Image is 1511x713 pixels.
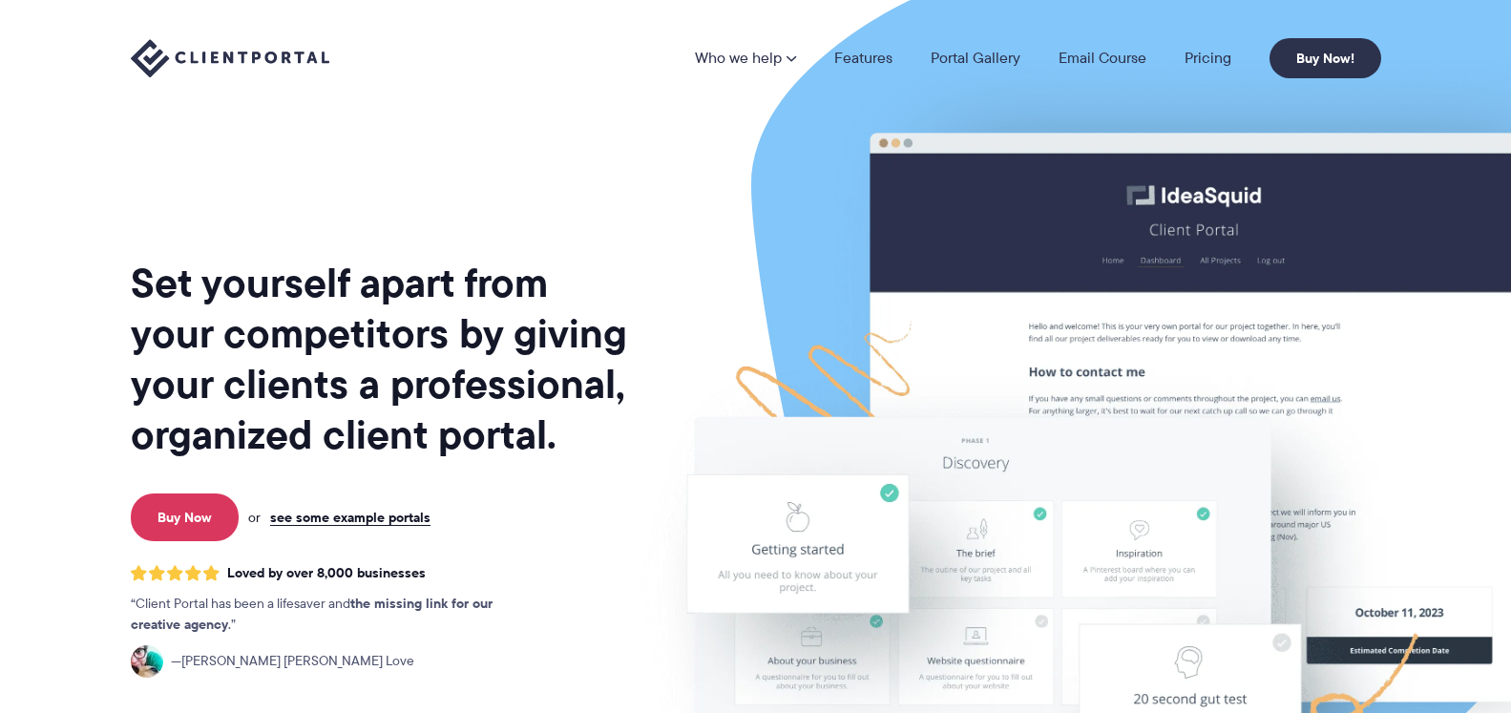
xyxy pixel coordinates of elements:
[695,51,796,66] a: Who we help
[131,258,631,460] h1: Set yourself apart from your competitors by giving your clients a professional, organized client ...
[171,651,414,672] span: [PERSON_NAME] [PERSON_NAME] Love
[1185,51,1231,66] a: Pricing
[131,594,532,636] p: Client Portal has been a lifesaver and .
[131,593,493,635] strong: the missing link for our creative agency
[227,565,426,581] span: Loved by over 8,000 businesses
[1059,51,1146,66] a: Email Course
[834,51,892,66] a: Features
[248,509,261,526] span: or
[131,493,239,541] a: Buy Now
[270,509,430,526] a: see some example portals
[1270,38,1381,78] a: Buy Now!
[931,51,1020,66] a: Portal Gallery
